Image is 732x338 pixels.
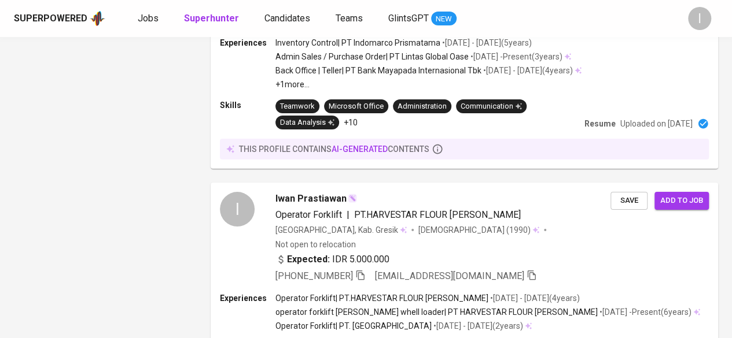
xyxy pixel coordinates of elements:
[660,194,703,207] span: Add to job
[220,37,275,49] p: Experiences
[275,306,598,318] p: operator forklift [PERSON_NAME] whell loader | PT HARVESTAR FLOUR [PERSON_NAME]
[348,194,357,203] img: magic_wand.svg
[264,12,312,26] a: Candidates
[275,209,342,220] span: Operator Forklift
[332,144,388,154] span: AI-generated
[138,12,161,26] a: Jobs
[184,13,239,24] b: Superhunter
[287,252,330,266] b: Expected:
[347,208,350,222] span: |
[90,10,105,27] img: app logo
[184,12,241,26] a: Superhunter
[275,79,582,90] p: +1 more ...
[431,13,457,25] span: NEW
[14,10,105,27] a: Superpoweredapp logo
[275,37,440,49] p: Inventory Control | PT Indomarco Prismatama
[616,194,642,207] span: Save
[239,143,429,155] p: this profile contains contents
[488,292,580,304] p: • [DATE] - [DATE] ( 4 years )
[418,224,539,236] div: (1990)
[275,252,389,266] div: IDR 5.000.000
[275,65,481,76] p: Back Office | Teller | PT Bank Mayapada Internasional Tbk
[280,117,334,128] div: Data Analysis
[275,270,353,281] span: [PHONE_NUMBER]
[388,13,429,24] span: GlintsGPT
[220,292,275,304] p: Experiences
[14,12,87,25] div: Superpowered
[138,13,159,24] span: Jobs
[584,118,616,129] p: Resume
[264,13,310,24] span: Candidates
[275,192,347,206] span: Iwan Prastiawan
[275,224,407,236] div: [GEOGRAPHIC_DATA], Kab. Gresik
[220,99,275,111] p: Skills
[398,101,447,112] div: Administration
[344,117,358,128] p: +10
[220,192,255,226] div: I
[610,192,648,210] button: Save
[388,12,457,26] a: GlintsGPT NEW
[336,12,365,26] a: Teams
[432,320,523,332] p: • [DATE] - [DATE] ( 2 years )
[688,7,711,30] div: I
[461,101,522,112] div: Communication
[620,118,693,129] p: Uploaded on [DATE]
[418,224,506,236] span: [DEMOGRAPHIC_DATA]
[280,101,315,112] div: Teamwork
[275,51,469,62] p: Admin Sales / Purchase Order | PT Lintas Global Oase
[275,292,488,304] p: Operator Forklift | PT.HARVESTAR FLOUR [PERSON_NAME]
[440,37,532,49] p: • [DATE] - [DATE] ( 5 years )
[329,101,384,112] div: Microsoft Office
[354,209,521,220] span: PT.HARVESTAR FLOUR [PERSON_NAME]
[481,65,573,76] p: • [DATE] - [DATE] ( 4 years )
[336,13,363,24] span: Teams
[375,270,524,281] span: [EMAIL_ADDRESS][DOMAIN_NAME]
[275,239,356,250] p: Not open to relocation
[469,51,562,62] p: • [DATE] - Present ( 3 years )
[654,192,709,210] button: Add to job
[275,320,432,332] p: Operator Forklift | PT. [GEOGRAPHIC_DATA]
[598,306,691,318] p: • [DATE] - Present ( 6 years )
